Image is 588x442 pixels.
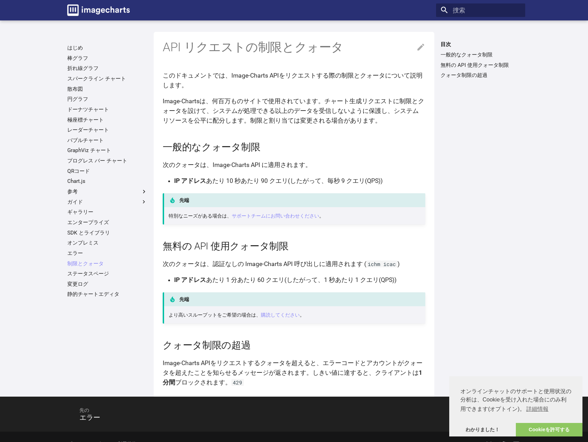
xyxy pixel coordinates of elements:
font: オンラインチャットのサポートと使用状況の分析は、Cookieを受け入れた場合にのみ利用できます(オプトイン)。 [460,388,571,412]
a: 一般的なクォータ制限 [441,51,521,58]
p: 先端 [163,292,425,306]
a: オンプレミス [67,239,147,246]
font: 次のクォータは、認証なしの Image-Charts API 呼び出しに適用されます ( [163,260,366,267]
h2: クォータ制限の超過 [163,339,425,352]
input: 捜索 [436,3,525,17]
strong: IP アドレス [174,177,206,184]
a: ドーナツチャート [67,106,147,113]
a: 先のエラー [63,398,294,430]
a: バブルチャート [67,137,147,144]
h2: 一般的なクォータ制限 [163,141,425,154]
font: Image-Charts APIをリクエストするクォータを超えると、エラーコードとアカウントがクォータを超えたことを知らせるメッセージが返されます。しきい値に達すると、クライアントは ブロックさ... [163,360,423,386]
li: あたり 1 分あたり 60 クエリ(したがって、1 秒あたり 1 クエリ(QPS)) [174,275,425,285]
a: QRコード [67,168,147,175]
a: 折れ線グラフ [67,65,147,72]
a: エラー [67,250,147,257]
h1: API リクエストの制限とクォータ [163,39,425,55]
li: あたり 10 秒あたり 90 クエリ(したがって、毎秒 9 クエリ(QPS)) [174,176,425,186]
a: 円グラフ [67,96,147,103]
font: ガイド [67,199,83,205]
a: エンタープライズ [67,219,147,226]
img: ロゴ [67,5,130,16]
a: 制限とクォータ [67,260,147,267]
a: 購読してください [261,312,300,318]
nav: 目次 [436,41,525,79]
a: プログレス バー チャート [67,157,147,164]
p: ) [163,259,425,269]
a: 静的チャートエディタ [67,291,147,298]
a: ステータスページ [67,270,147,277]
h2: 無料の API 使用クォータ制限 [163,240,425,253]
a: クッキーを許可する [516,423,582,437]
div: クッキー同意 [449,376,582,436]
font: 参考 [67,188,78,195]
a: Cookieの詳細 [525,404,549,414]
a: クォータ制限の超過 [441,72,521,79]
p: このドキュメントでは、Image-Charts APIをリクエストする際の制限とクォータについて説明します。 [163,71,425,90]
a: レーダーチャート [67,126,147,133]
p: 特別なニーズがある場合は、 。 [169,212,420,220]
a: 画像チャートのドキュメント [64,1,133,19]
a: サポートチームにお問い合わせください [232,213,319,219]
font: 目次 [441,41,451,47]
span: 先の [72,401,285,419]
a: 棒グラフ [67,55,147,62]
p: 先端 [163,193,425,207]
p: 次のクォータは、Image-Charts API に適用されます。 [163,160,425,170]
p: より高いスループットをご希望の場合は、 。 [169,311,420,319]
a: Cookieメッセージを閉じる [449,423,516,437]
a: SDK とライブラリ [67,229,147,236]
a: 無料の API 使用クォータ制限 [441,62,521,69]
a: スパークライン チャート [67,75,147,82]
a: 変更ログ [67,281,147,288]
code: icac [382,260,398,267]
a: 散布図 [67,86,147,92]
code: 429 [231,379,244,386]
strong: IP アドレス [174,276,206,283]
font: エラー [79,414,100,422]
p: Image-Chartsは、何百万ものサイトで使用されています。チャート生成リクエストに制限とクォータを設けて、システムが処理できる以上のデータを受信しないように保護し、システム リソースを公平... [163,96,425,125]
a: 極座標チャート [67,116,147,123]
a: GraphViz チャート [67,147,147,154]
a: はじめ [67,44,147,51]
a: ギャラリー [67,209,147,215]
a: Chart.js [67,178,147,185]
code: ichm [366,260,382,267]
